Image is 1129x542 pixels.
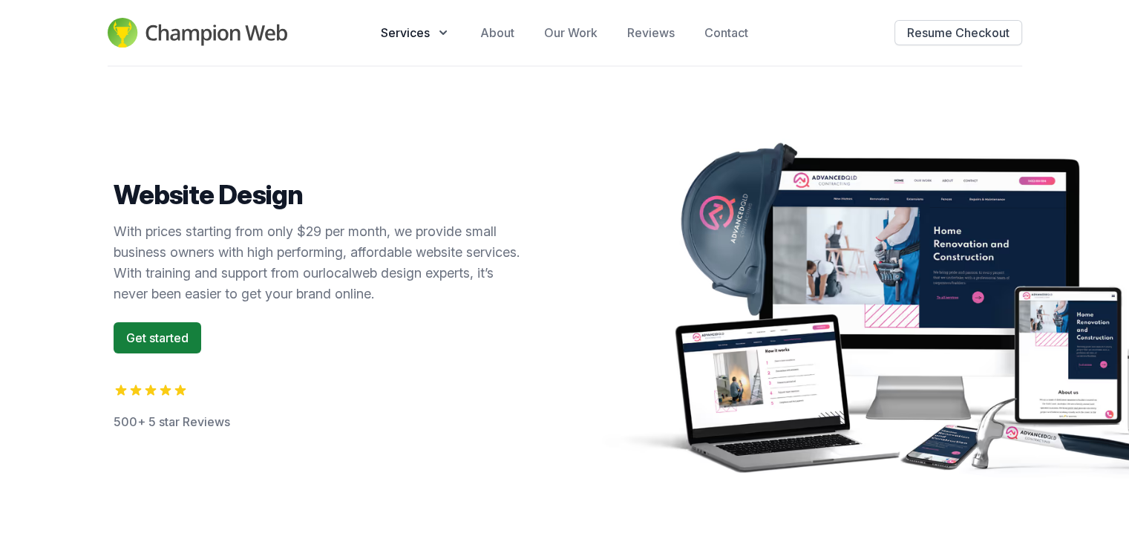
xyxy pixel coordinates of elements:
[627,24,675,42] a: Reviews
[544,24,598,42] a: Our Work
[114,414,230,429] span: 500+ 5 star Reviews
[480,24,514,42] a: About
[894,20,1022,45] button: Resume Checkout
[114,221,529,304] p: With prices starting from only $29 per month, we provide small business owners with high performi...
[381,24,430,42] span: Services
[704,24,748,42] a: Contact
[381,24,451,42] button: Services
[114,180,529,209] h2: Website Design
[114,322,201,353] a: Get started
[108,18,288,48] img: Champion Web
